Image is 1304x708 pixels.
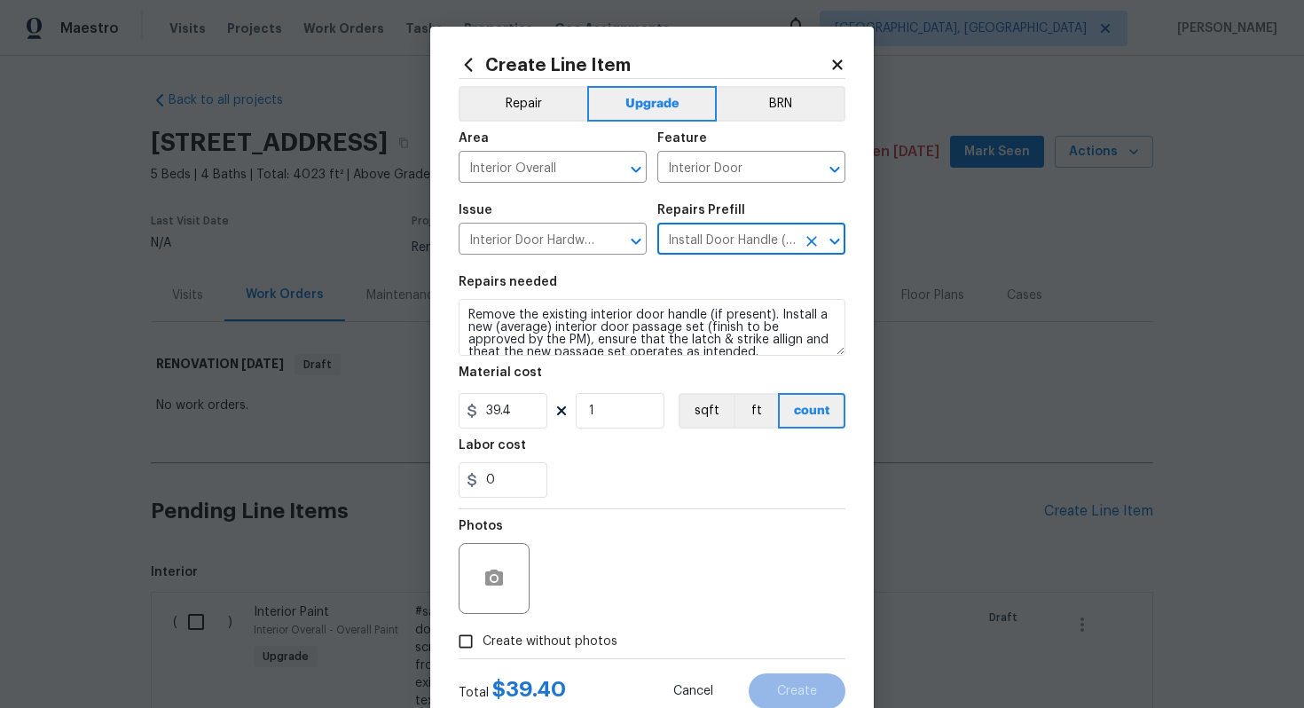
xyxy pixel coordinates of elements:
h5: Repairs needed [459,276,557,288]
span: Create without photos [483,633,617,651]
h5: Feature [657,132,707,145]
button: Repair [459,86,587,122]
span: $ 39.40 [492,679,566,700]
h5: Area [459,132,489,145]
textarea: Remove the existing interior door handle (if present). Install a new (average) interior door pass... [459,299,845,356]
button: Upgrade [587,86,718,122]
h2: Create Line Item [459,55,829,75]
span: Cancel [673,685,713,698]
h5: Photos [459,520,503,532]
div: Total [459,680,566,702]
h5: Labor cost [459,439,526,452]
h5: Repairs Prefill [657,204,745,216]
button: Open [624,229,648,254]
button: Clear [799,229,824,254]
button: count [778,393,845,429]
button: sqft [679,393,734,429]
button: ft [734,393,778,429]
button: BRN [717,86,845,122]
span: Create [777,685,817,698]
button: Open [822,229,847,254]
button: Open [822,157,847,182]
h5: Material cost [459,366,542,379]
button: Open [624,157,648,182]
h5: Issue [459,204,492,216]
